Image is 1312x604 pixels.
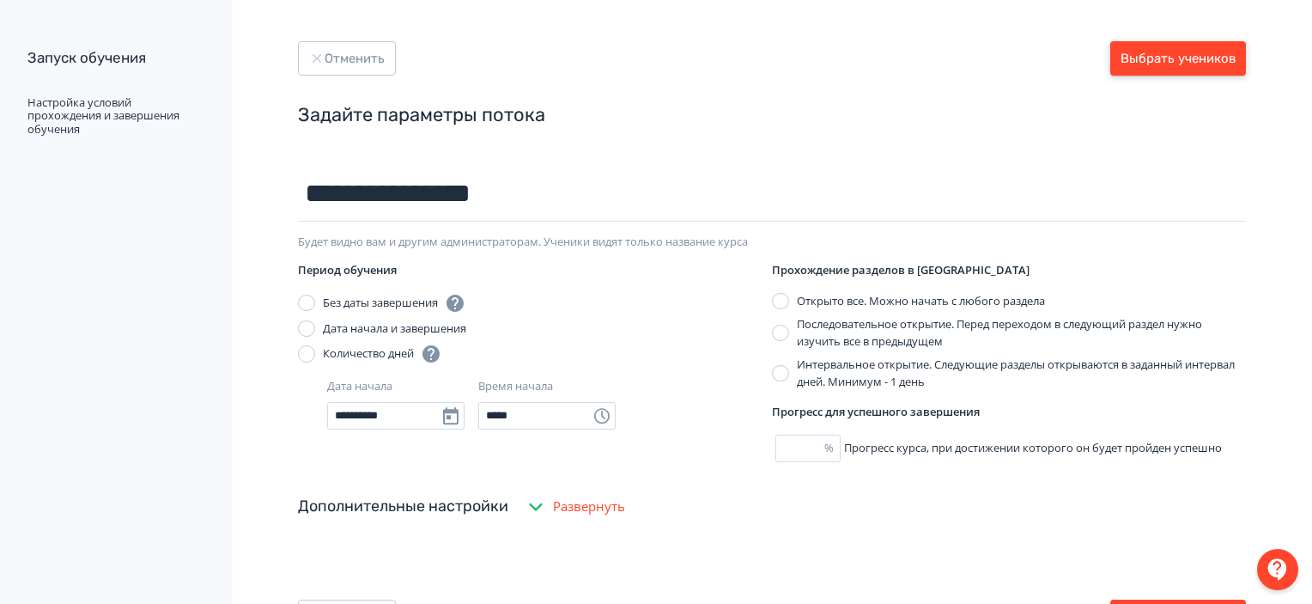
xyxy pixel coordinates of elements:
div: Дата начала [327,378,392,395]
div: Прогресс курса, при достижении которого он будет пройден успешно [772,435,1246,462]
div: Дата начала и завершения [323,320,466,338]
div: Прогресс для успешного завершения [772,404,1246,421]
button: Отменить [298,41,396,76]
div: Запуск обучения [27,48,201,69]
div: Дополнительные настройки [298,495,508,518]
div: Задайте параметры потока [298,103,1246,128]
div: Период обучения [298,262,772,279]
div: % [824,440,841,457]
div: Интервальное открытие. Следующие разделы открываются в заданный интервал дней. Минимум - 1 день [797,357,1246,390]
div: Настройка условий прохождения и завершения обучения [27,96,201,137]
div: Будет видно вам и другим администраторам. Ученики видят только название курса [298,235,1246,249]
span: Развернуть [553,497,625,516]
button: Развернуть [522,490,629,524]
div: Прохождение разделов в [GEOGRAPHIC_DATA] [772,262,1246,279]
div: Время начала [478,378,553,395]
div: Количество дней [323,344,441,364]
div: Последовательное открытие. Перед переходом в следующий раздел нужно изучить все в предыдущем [797,316,1246,350]
div: Открыто все. Можно начать с любого раздела [797,293,1045,310]
div: Без даты завершения [323,293,465,314]
button: Выбрать учеников [1110,41,1246,76]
